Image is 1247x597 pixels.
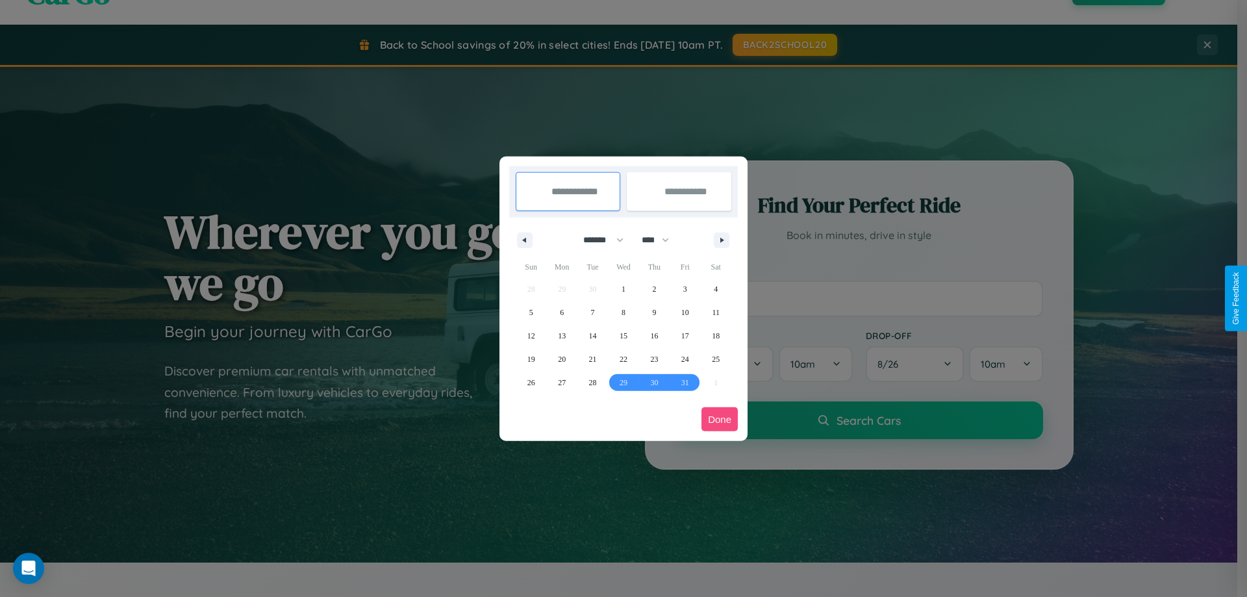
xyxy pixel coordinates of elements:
span: 10 [681,301,689,324]
div: Give Feedback [1231,272,1241,325]
span: 22 [620,348,627,371]
button: 28 [577,371,608,394]
button: 20 [546,348,577,371]
button: 24 [670,348,700,371]
button: 31 [670,371,700,394]
span: 4 [714,277,718,301]
span: Sat [701,257,731,277]
span: 11 [712,301,720,324]
button: 29 [608,371,638,394]
span: 18 [712,324,720,348]
button: 9 [639,301,670,324]
button: 12 [516,324,546,348]
button: 5 [516,301,546,324]
span: 30 [650,371,658,394]
span: Sun [516,257,546,277]
span: 12 [527,324,535,348]
button: 7 [577,301,608,324]
span: 25 [712,348,720,371]
span: 29 [620,371,627,394]
span: 21 [589,348,597,371]
span: Wed [608,257,638,277]
span: 20 [558,348,566,371]
span: 16 [650,324,658,348]
button: 15 [608,324,638,348]
button: 1 [608,277,638,301]
span: 8 [622,301,625,324]
span: 23 [650,348,658,371]
button: 23 [639,348,670,371]
button: 21 [577,348,608,371]
span: 14 [589,324,597,348]
button: 26 [516,371,546,394]
span: 13 [558,324,566,348]
button: 6 [546,301,577,324]
button: 10 [670,301,700,324]
button: 19 [516,348,546,371]
button: 8 [608,301,638,324]
span: Tue [577,257,608,277]
button: 27 [546,371,577,394]
button: 2 [639,277,670,301]
button: 4 [701,277,731,301]
span: Mon [546,257,577,277]
button: 11 [701,301,731,324]
button: 3 [670,277,700,301]
span: 27 [558,371,566,394]
button: 17 [670,324,700,348]
button: Done [701,407,738,431]
span: 5 [529,301,533,324]
span: 28 [589,371,597,394]
button: 22 [608,348,638,371]
span: 17 [681,324,689,348]
button: 14 [577,324,608,348]
span: 1 [622,277,625,301]
button: 18 [701,324,731,348]
span: 9 [652,301,656,324]
span: 6 [560,301,564,324]
span: 7 [591,301,595,324]
span: 24 [681,348,689,371]
button: 16 [639,324,670,348]
span: 19 [527,348,535,371]
span: Thu [639,257,670,277]
button: 30 [639,371,670,394]
div: Open Intercom Messenger [13,553,44,584]
span: Fri [670,257,700,277]
span: 15 [620,324,627,348]
span: 26 [527,371,535,394]
span: 31 [681,371,689,394]
span: 3 [683,277,687,301]
button: 13 [546,324,577,348]
button: 25 [701,348,731,371]
span: 2 [652,277,656,301]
